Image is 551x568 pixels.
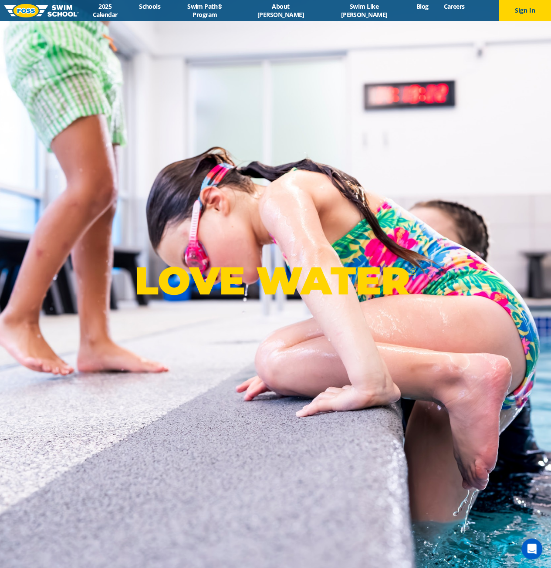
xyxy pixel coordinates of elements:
a: 2025 Calendar [79,2,132,19]
div: Open Intercom Messenger [521,538,542,559]
img: FOSS Swim School Logo [4,4,79,17]
p: LOVE WATER [135,257,416,304]
sup: ® [409,266,416,277]
a: Blog [409,2,436,10]
a: About [PERSON_NAME] [242,2,320,19]
a: Schools [132,2,168,10]
a: Swim Like [PERSON_NAME] [320,2,409,19]
a: Swim Path® Program [168,2,242,19]
a: Careers [436,2,472,10]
